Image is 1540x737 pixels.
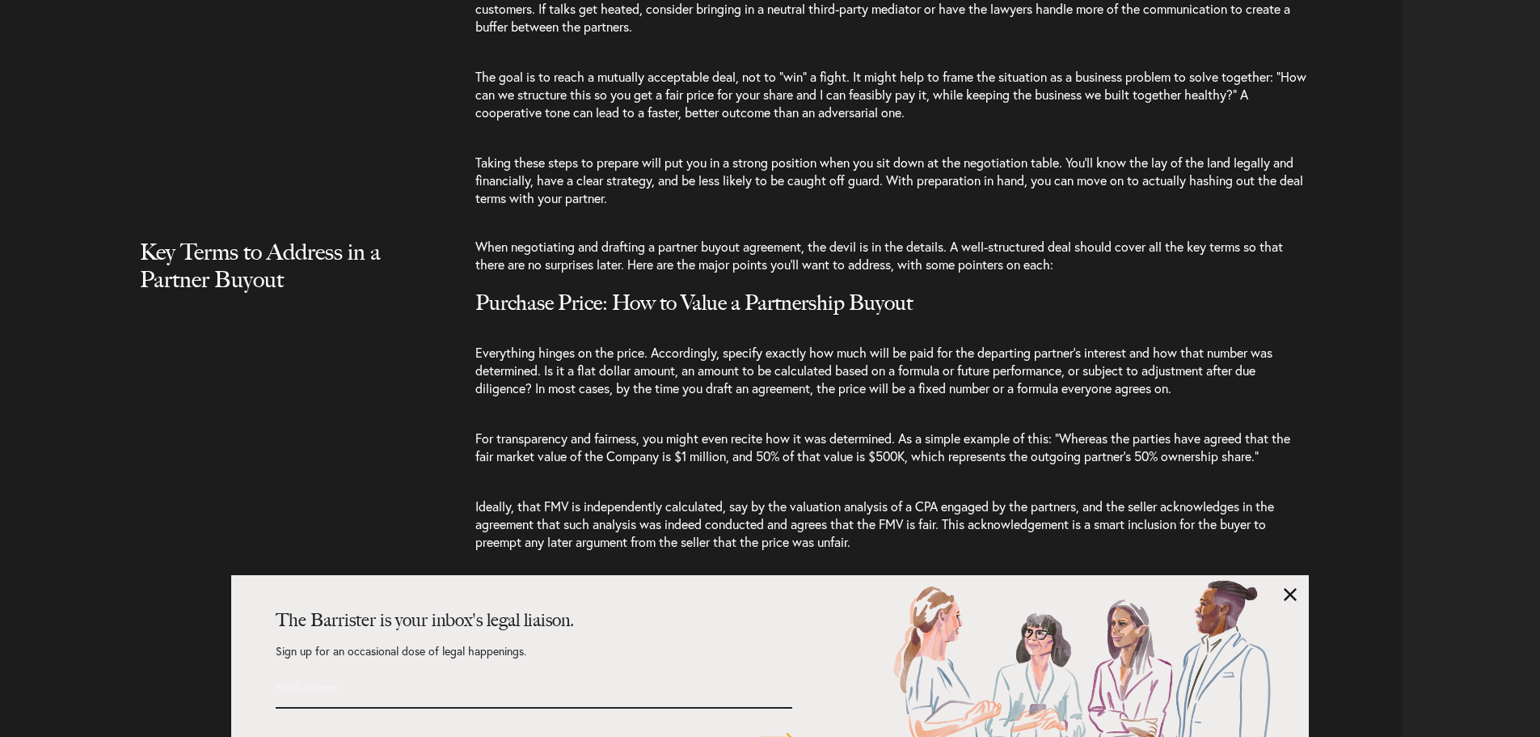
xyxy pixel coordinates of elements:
span: Everything hinges on the price. Accordingly, specify exactly how much will be paid for the depart... [475,344,1272,396]
strong: The Barrister is your inbox's legal liaison. [276,609,574,631]
input: Email Address [276,673,663,701]
span: The goal is to reach a mutually acceptable deal, not to “win” a fight. It might help to frame the... [475,68,1306,121]
span: When negotiating and drafting a partner buyout agreement, the devil is in the details. A well-str... [475,238,1283,273]
span: Taking these steps to prepare will put you in a strong position when you sit down at the negotiat... [475,154,1303,206]
span: Ideally, that FMV is independently calculated, say by the valuation analysis of a CPA engaged by ... [475,498,1274,550]
span: For transparency and fairness, you might even recite how it was determined. As a simple example o... [475,430,1290,464]
p: Sign up for an occasional dose of legal happenings. [276,646,792,673]
span: Purchase Price: How to Value a Partnership Buyout [475,290,913,316]
h2: Key Terms to Address in a Partner Buyout [140,238,431,325]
